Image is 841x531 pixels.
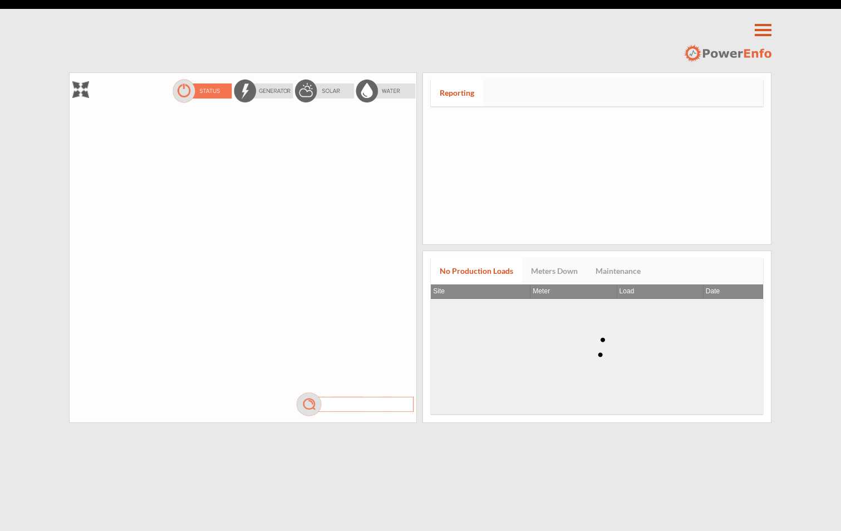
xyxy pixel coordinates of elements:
img: zoom.png [72,81,89,98]
span: Meter [533,287,550,295]
img: logo [683,44,771,63]
a: Maintenance [587,258,650,284]
img: mag.png [295,392,416,417]
img: solarOff.png [294,78,355,104]
th: Date [704,284,764,299]
span: Date [706,287,720,295]
th: Meter [530,284,617,299]
a: Meters Down [522,258,587,284]
span: Load [619,287,635,295]
span: Site [433,287,445,295]
img: statusOn.png [171,78,233,104]
th: Load [617,284,704,299]
th: Site [431,284,530,299]
img: energyOff.png [233,78,294,104]
a: Reporting [431,80,483,106]
a: No Production Loads [431,258,522,284]
img: waterOff.png [355,78,416,104]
